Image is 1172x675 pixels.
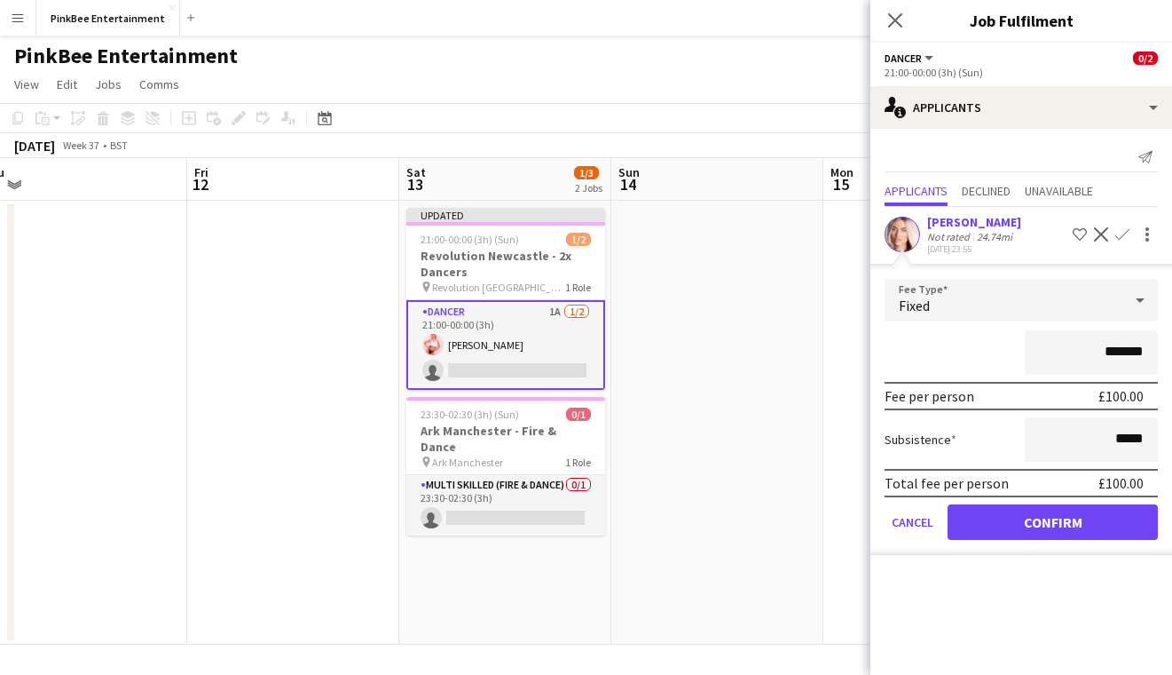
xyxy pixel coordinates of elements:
[927,243,1021,255] div: [DATE] 23:55
[432,281,565,294] span: Revolution [GEOGRAPHIC_DATA]
[1133,52,1158,65] span: 0/2
[565,456,591,469] span: 1 Role
[962,185,1011,197] span: Declined
[899,297,930,314] span: Fixed
[110,139,128,152] div: BST
[566,233,591,246] span: 1/2
[885,52,936,65] button: Dancer
[7,73,46,96] a: View
[1098,387,1144,405] div: £100.00
[885,432,956,448] label: Subsistence
[421,408,519,421] span: 23:30-02:30 (3h) (Sun)
[194,164,208,180] span: Fri
[927,230,973,243] div: Not rated
[885,504,940,540] button: Cancel
[432,456,503,469] span: Ark Manchester
[192,174,208,195] span: 12
[57,76,77,92] span: Edit
[828,174,853,195] span: 15
[406,248,605,280] h3: Revolution Newcastle - 2x Dancers
[885,387,974,405] div: Fee per person
[616,174,640,195] span: 14
[132,73,186,96] a: Comms
[95,76,122,92] span: Jobs
[927,214,1021,230] div: [PERSON_NAME]
[566,408,591,421] span: 0/1
[885,52,922,65] span: Dancer
[406,475,605,536] app-card-role: Multi Skilled (Fire & Dance)0/123:30-02:30 (3h)
[421,233,519,246] span: 21:00-00:00 (3h) (Sun)
[139,76,179,92] span: Comms
[406,423,605,455] h3: Ark Manchester - Fire & Dance
[885,474,1009,492] div: Total fee per person
[870,9,1172,32] h3: Job Fulfilment
[885,185,948,197] span: Applicants
[406,208,605,222] div: Updated
[574,166,599,179] span: 1/3
[575,181,602,195] div: 2 Jobs
[1098,474,1144,492] div: £100.00
[59,139,103,152] span: Week 37
[618,164,640,180] span: Sun
[885,66,1158,79] div: 21:00-00:00 (3h) (Sun)
[973,230,1016,243] div: 24.74mi
[406,300,605,390] app-card-role: Dancer1A1/221:00-00:00 (3h)[PERSON_NAME]
[14,43,238,69] h1: PinkBee Entertainment
[88,73,129,96] a: Jobs
[14,76,39,92] span: View
[870,86,1172,129] div: Applicants
[406,208,605,390] app-job-card: Updated21:00-00:00 (3h) (Sun)1/2Revolution Newcastle - 2x Dancers Revolution [GEOGRAPHIC_DATA]1 R...
[406,397,605,536] app-job-card: 23:30-02:30 (3h) (Sun)0/1Ark Manchester - Fire & Dance Ark Manchester1 RoleMulti Skilled (Fire & ...
[948,504,1158,540] button: Confirm
[404,174,426,195] span: 13
[36,1,180,36] button: PinkBee Entertainment
[50,73,84,96] a: Edit
[1025,185,1093,197] span: Unavailable
[406,164,426,180] span: Sat
[830,164,853,180] span: Mon
[565,281,591,294] span: 1 Role
[14,137,55,155] div: [DATE]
